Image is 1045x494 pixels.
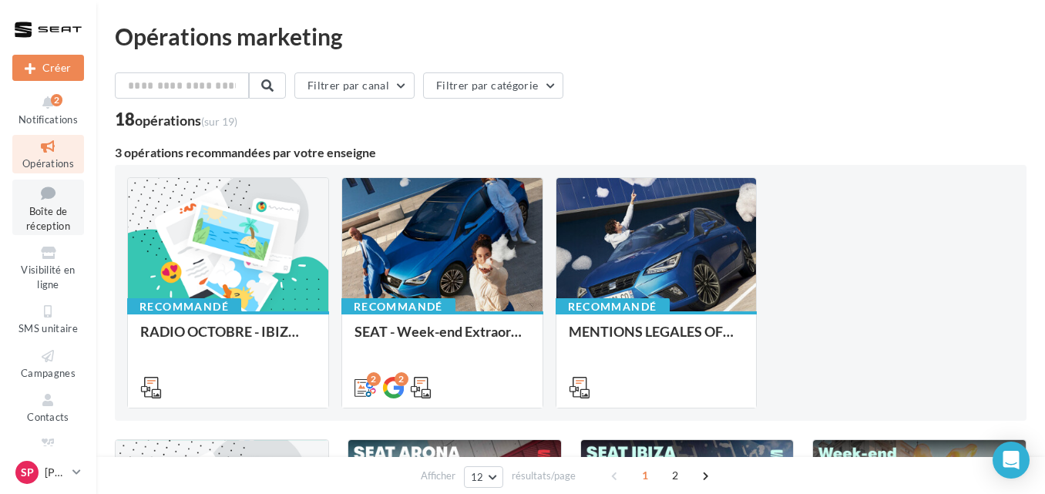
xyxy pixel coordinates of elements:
[569,324,744,355] div: MENTIONS LEGALES OFFRES GENERIQUES PRESSE 2025
[993,442,1030,479] div: Open Intercom Messenger
[27,411,69,423] span: Contacts
[663,463,687,488] span: 2
[140,324,316,355] div: RADIO OCTOBRE - IBIZA 6€/Jour + Week-end extraordinaire
[512,469,576,483] span: résultats/page
[294,72,415,99] button: Filtrer par canal
[367,372,381,386] div: 2
[556,298,670,315] div: Recommandé
[12,458,84,487] a: Sp [PERSON_NAME]
[135,113,237,127] div: opérations
[127,298,241,315] div: Recommandé
[12,55,84,81] div: Nouvelle campagne
[21,367,76,379] span: Campagnes
[354,324,530,355] div: SEAT - Week-end Extraordinaire ([GEOGRAPHIC_DATA]) - OCTOBRE
[12,180,84,236] a: Boîte de réception
[21,465,34,480] span: Sp
[464,466,503,488] button: 12
[633,463,657,488] span: 1
[115,25,1027,48] div: Opérations marketing
[12,135,84,173] a: Opérations
[18,113,78,126] span: Notifications
[423,72,563,99] button: Filtrer par catégorie
[201,115,237,128] span: (sur 19)
[12,344,84,382] a: Campagnes
[12,91,84,129] button: Notifications 2
[22,157,74,170] span: Opérations
[21,264,75,291] span: Visibilité en ligne
[45,465,66,480] p: [PERSON_NAME]
[341,298,455,315] div: Recommandé
[12,388,84,426] a: Contacts
[471,471,484,483] span: 12
[51,94,62,106] div: 2
[12,433,84,471] a: Médiathèque
[18,322,78,334] span: SMS unitaire
[12,55,84,81] button: Créer
[115,111,237,128] div: 18
[115,146,1027,159] div: 3 opérations recommandées par votre enseigne
[395,372,408,386] div: 2
[12,300,84,338] a: SMS unitaire
[26,205,70,232] span: Boîte de réception
[12,241,84,294] a: Visibilité en ligne
[421,469,455,483] span: Afficher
